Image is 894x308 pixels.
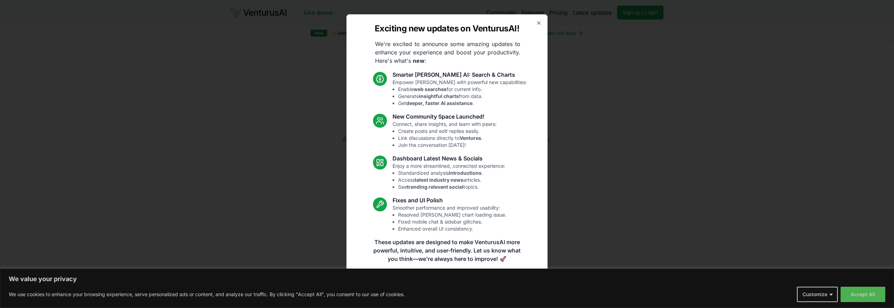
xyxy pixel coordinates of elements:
li: Link discussions directly to . [398,135,497,142]
h3: New Community Space Launched! [393,112,497,121]
strong: Ventures [460,135,481,141]
strong: introductions [449,170,482,176]
h3: Dashboard Latest News & Socials [393,154,505,163]
p: Empower [PERSON_NAME] with powerful new capabilities: [393,79,527,107]
li: Get . [398,100,527,107]
strong: insightful charts [419,93,459,99]
p: Enjoy a more streamlined, connected experience: [393,163,505,190]
li: Access articles. [398,176,505,183]
strong: new [413,57,425,64]
h2: Exciting new updates on VenturusAI! [375,23,519,34]
p: These updates are designed to make VenturusAI more powerful, intuitive, and user-friendly. Let us... [369,238,525,263]
li: Resolved [PERSON_NAME] chart loading issue. [398,211,506,218]
p: Smoother performance and improved usability: [393,204,506,232]
p: Connect, share insights, and learn with peers: [393,121,497,149]
li: See topics. [398,183,505,190]
li: Create posts and edit replies easily. [398,128,497,135]
li: Generate from data. [398,93,527,100]
h3: Smarter [PERSON_NAME] AI: Search & Charts [393,70,527,79]
li: Fixed mobile chat & sidebar glitches. [398,218,506,225]
h3: Fixes and UI Polish [393,196,506,204]
strong: deeper, faster AI assistance [406,100,472,106]
li: Enable for current info. [398,86,527,93]
a: Read the full announcement on our blog! [395,271,499,285]
strong: trending relevant social [407,184,463,190]
li: Enhanced overall UI consistency. [398,225,506,232]
p: We're excited to announce some amazing updates to enhance your experience and boost your producti... [369,40,526,65]
strong: latest industry news [415,177,463,183]
li: Join the conversation [DATE]! [398,142,497,149]
li: Standardized analysis . [398,170,505,176]
strong: web searches [413,86,447,92]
